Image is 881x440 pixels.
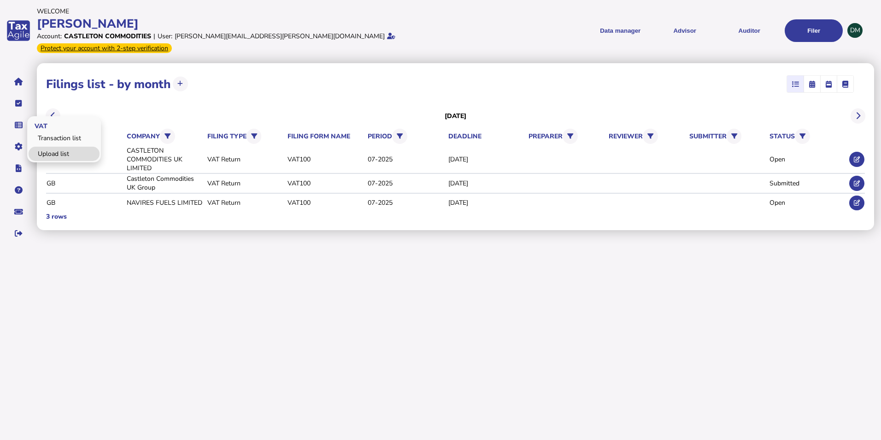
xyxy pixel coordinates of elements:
[769,179,846,188] div: Submitted
[849,176,864,191] button: Edit
[368,179,445,188] div: 07-2025
[158,32,172,41] div: User:
[64,32,151,41] div: Castleton Commodities
[153,32,155,41] div: |
[288,179,364,188] div: VAT100
[795,129,810,144] button: Filter
[787,76,804,92] mat-button-toggle: List view
[37,7,438,16] div: Welcome
[643,129,658,144] button: Filter
[368,155,445,164] div: 07-2025
[9,137,28,156] button: Manage settings
[207,198,284,207] div: VAT Return
[37,16,438,32] div: [PERSON_NAME]
[127,174,204,192] div: Castleton Commodities UK Group
[656,19,714,42] button: Shows a dropdown of VAT Advisor options
[288,198,364,207] div: VAT100
[9,202,28,221] button: Raise a support ticket
[287,131,365,141] th: filing form name
[849,196,864,211] button: Edit
[368,198,445,207] div: 07-2025
[448,198,525,207] div: [DATE]
[720,19,778,42] button: Auditor
[442,19,843,42] menu: navigate products
[207,179,284,188] div: VAT Return
[727,129,742,144] button: Filter
[689,127,767,146] th: submitter
[392,129,407,144] button: Filter
[37,32,62,41] div: Account:
[769,127,847,146] th: status
[528,127,606,146] th: preparer
[804,76,820,92] mat-button-toggle: Calendar month view
[820,76,837,92] mat-button-toggle: Calendar week view
[448,131,526,141] th: deadline
[847,23,863,38] div: Profile settings
[9,94,28,113] button: Tasks
[563,129,578,144] button: Filter
[126,127,204,146] th: company
[247,129,262,144] button: Filter
[127,146,204,172] div: CASTLETON COMMODITIES UK LIMITED
[47,198,123,207] div: GB
[175,32,385,41] div: [PERSON_NAME][EMAIL_ADDRESS][PERSON_NAME][DOMAIN_NAME]
[445,112,467,120] h3: [DATE]
[9,180,28,200] button: Help pages
[37,43,172,53] div: From Oct 1, 2025, 2-step verification will be required to login. Set it up now...
[46,108,61,124] button: Previous
[849,152,864,167] button: Edit
[29,147,100,161] a: Upload list
[29,131,100,145] a: Transaction list
[160,129,175,144] button: Filter
[127,198,204,207] div: NAVIRES FUELS LIMITED
[769,155,846,164] div: Open
[785,19,843,42] button: Filer
[851,108,866,124] button: Next
[46,76,170,92] h1: Filings list - by month
[9,159,28,178] button: Developer hub links
[173,77,188,92] button: Upload transactions
[769,198,846,207] div: Open
[46,212,67,221] div: 3 rows
[9,72,28,91] button: Home
[207,127,285,146] th: filing type
[367,127,445,146] th: period
[27,114,52,136] span: VAT
[591,19,649,42] button: Shows a dropdown of Data manager options
[837,76,853,92] mat-button-toggle: Ledger
[207,155,284,164] div: VAT Return
[288,155,364,164] div: VAT100
[448,155,525,164] div: [DATE]
[387,33,395,39] i: Email verified
[9,224,28,243] button: Sign out
[47,179,123,188] div: GB
[448,179,525,188] div: [DATE]
[608,127,686,146] th: reviewer
[9,115,28,135] button: Data manager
